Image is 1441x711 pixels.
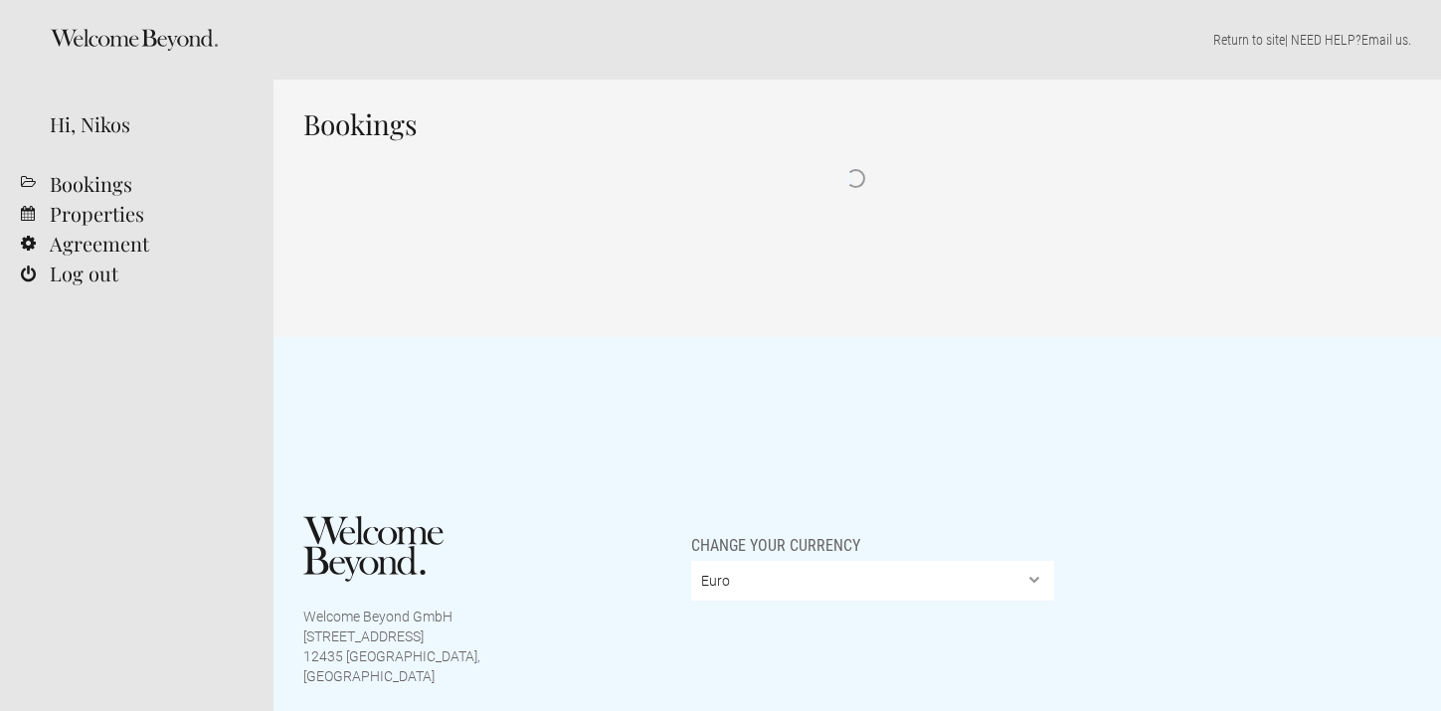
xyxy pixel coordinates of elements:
[303,607,480,686] p: Welcome Beyond GmbH [STREET_ADDRESS] 12435 [GEOGRAPHIC_DATA], [GEOGRAPHIC_DATA]
[691,561,1055,601] select: Change your currency
[1213,32,1285,48] a: Return to site
[691,516,860,556] span: Change your currency
[1361,32,1408,48] a: Email us
[50,109,244,139] div: Hi, Nikos
[303,109,1407,139] h1: Bookings
[303,30,1411,50] p: | NEED HELP? .
[303,516,444,582] img: Welcome Beyond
